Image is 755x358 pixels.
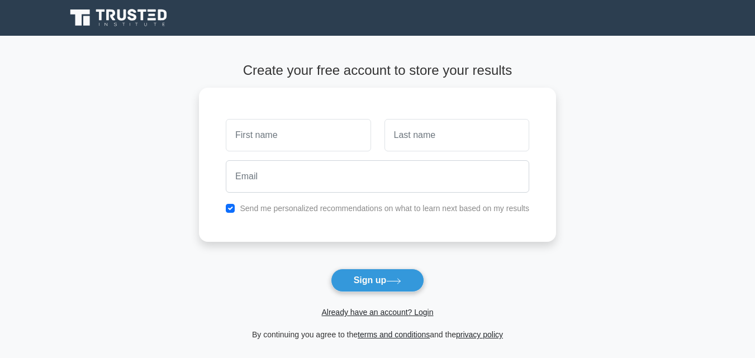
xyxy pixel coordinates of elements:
[199,63,556,79] h4: Create your free account to store your results
[226,160,529,193] input: Email
[358,330,430,339] a: terms and conditions
[331,269,425,292] button: Sign up
[384,119,529,151] input: Last name
[226,119,371,151] input: First name
[240,204,529,213] label: Send me personalized recommendations on what to learn next based on my results
[321,308,433,317] a: Already have an account? Login
[456,330,503,339] a: privacy policy
[192,328,563,341] div: By continuing you agree to the and the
